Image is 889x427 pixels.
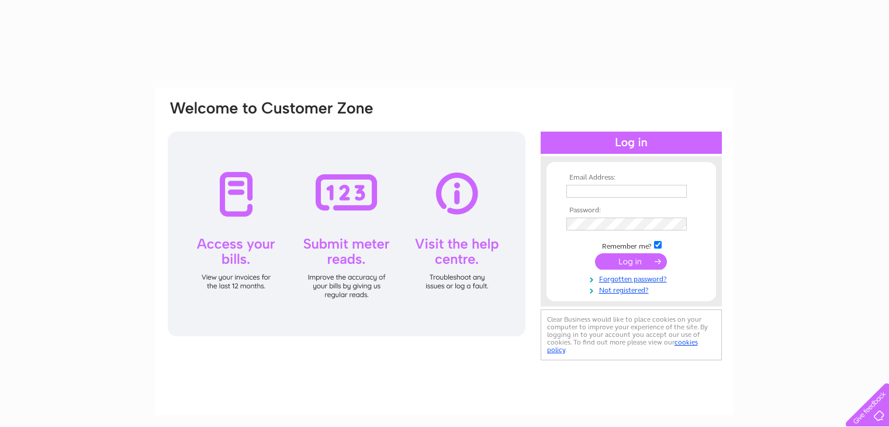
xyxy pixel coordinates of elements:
a: Forgotten password? [566,273,699,284]
a: cookies policy [547,338,698,354]
th: Email Address: [563,174,699,182]
input: Submit [595,253,667,270]
th: Password: [563,206,699,215]
a: Not registered? [566,284,699,295]
div: Clear Business would like to place cookies on your computer to improve your experience of the sit... [541,309,722,360]
td: Remember me? [563,239,699,251]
